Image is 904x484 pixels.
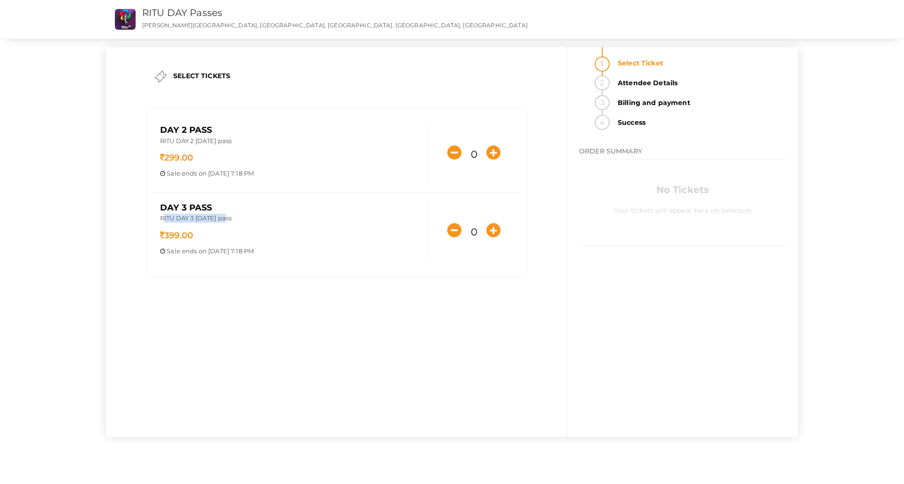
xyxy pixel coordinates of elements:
[160,247,420,256] p: ends on [DATE] 7:18 PM
[160,153,193,163] span: 299.00
[612,95,786,110] strong: Billing and payment
[612,56,786,71] strong: Select Ticket
[142,21,594,29] p: [PERSON_NAME][GEOGRAPHIC_DATA], [GEOGRAPHIC_DATA], [GEOGRAPHIC_DATA], [GEOGRAPHIC_DATA], [GEOGRAP...
[160,202,212,213] span: DAY 3 Pass
[160,125,212,135] span: Day 2 Pass
[656,184,709,195] b: No Tickets
[142,7,222,18] a: RITU DAY Passes
[579,147,642,155] span: ORDER SUMMARY
[173,71,230,81] label: SELECT TICKETS
[167,169,180,177] span: Sale
[155,71,167,82] img: ticket.png
[115,9,136,30] img: N0ZONJMB_small.png
[612,75,786,90] strong: Attendee Details
[160,214,420,225] p: RITU DAY 3 [DATE] pass
[614,199,752,215] label: Your tickets will appear here on selection
[160,137,420,148] p: RITU DAY 2 [DATE] pass
[612,115,786,130] strong: Success
[160,230,193,241] span: 399.00
[160,169,420,178] p: ends on [DATE] 7:18 PM
[167,247,180,255] span: Sale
